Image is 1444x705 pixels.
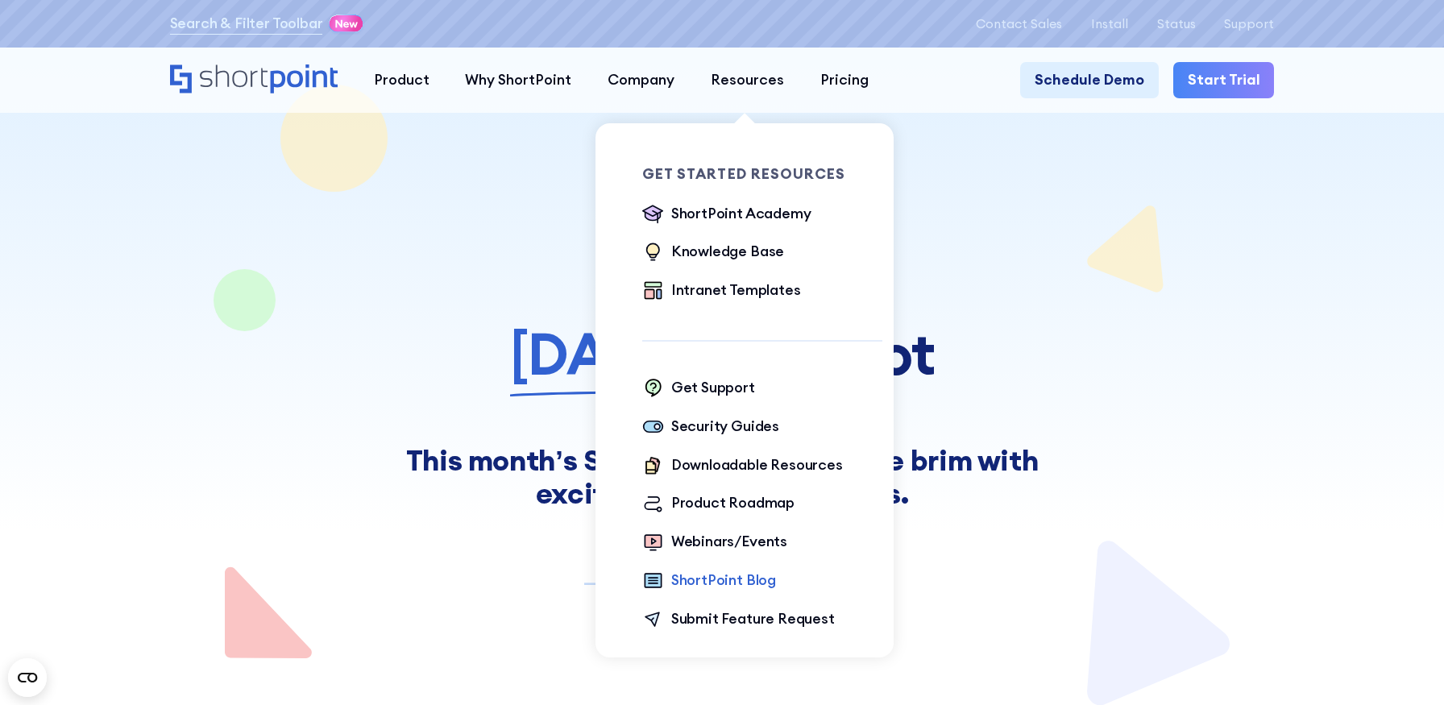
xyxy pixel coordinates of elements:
[671,241,785,263] div: Knowledge Base
[671,203,811,225] div: ShortPoint Academy
[671,377,755,399] div: Get Support
[1224,16,1274,31] a: Support
[642,608,835,632] a: Submit Feature Request
[1173,62,1275,98] a: Start Trial
[170,13,323,35] a: Search & Filter Toolbar
[642,454,843,479] a: Downloadable Resources
[642,492,795,516] a: Product Roadmap
[671,608,835,630] div: Submit Feature Request
[671,570,776,591] div: ShortPoint Blog
[820,69,869,91] div: Pricing
[671,492,795,514] div: Product Roadmap
[8,658,47,697] button: Open CMP widget
[671,531,787,553] div: Webinars/Events
[671,416,779,438] div: Security Guides
[170,322,1275,386] h1: Snapshot
[447,62,590,98] a: Why ShortPoint
[1363,628,1444,705] iframe: Chat Widget
[693,62,803,98] a: Resources
[642,531,787,555] a: Webinars/Events
[608,69,674,91] div: Company
[976,16,1062,31] a: Contact Sales
[1020,62,1159,98] a: Schedule Demo
[802,62,886,98] a: Pricing
[642,241,784,265] a: Knowledge Base
[170,64,338,96] a: Home
[1091,16,1128,31] a: Install
[361,444,1083,511] div: This month’s Snapshot is filled to the brim with exciting news and updates.
[642,416,779,440] a: Security Guides
[355,62,447,98] a: Product
[374,69,429,91] div: Product
[590,62,693,98] a: Company
[642,570,776,594] a: ShortPoint Blog
[671,454,843,476] div: Downloadable Resources
[1157,16,1196,31] a: Status
[510,322,684,386] span: [DATE]
[671,280,801,301] div: Intranet Templates
[642,280,801,304] a: Intranet Templates
[711,69,784,91] div: Resources
[465,69,571,91] div: Why ShortPoint
[642,203,811,227] a: ShortPoint Academy
[642,167,882,181] div: Get Started Resources
[642,377,755,401] a: Get Support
